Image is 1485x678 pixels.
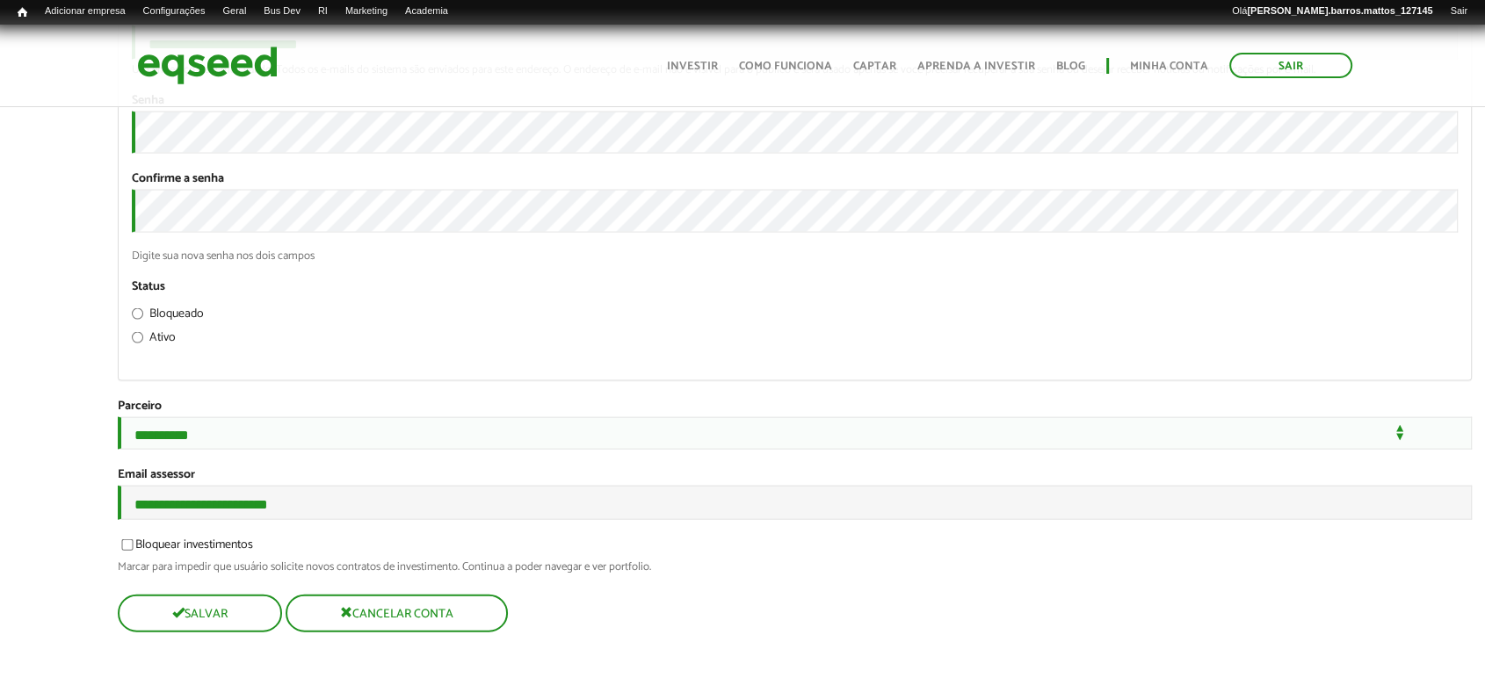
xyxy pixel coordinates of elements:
a: Investir [667,61,718,72]
a: Sair [1441,4,1476,18]
a: Sair [1229,53,1352,78]
a: Como funciona [739,61,832,72]
a: Aprenda a investir [917,61,1035,72]
a: Olá[PERSON_NAME].barros.mattos_127145 [1223,4,1441,18]
a: Marketing [337,4,396,18]
label: Bloqueado [132,308,204,326]
input: Bloquear investimentos [112,539,143,551]
a: Adicionar empresa [36,4,134,18]
a: Blog [1056,61,1085,72]
label: Confirme a senha [132,173,224,185]
label: Parceiro [118,400,162,413]
strong: [PERSON_NAME].barros.mattos_127145 [1247,5,1432,16]
label: Ativo [132,332,176,350]
input: Bloqueado [132,308,143,320]
a: Início [9,4,36,21]
div: Marcar para impedir que usuário solicite novos contratos de investimento. Continua a poder navega... [118,561,1472,573]
a: Captar [853,61,896,72]
a: Academia [396,4,457,18]
img: EqSeed [137,42,278,89]
div: Digite sua nova senha nos dois campos [132,250,1458,262]
a: Geral [214,4,255,18]
a: Minha conta [1130,61,1208,72]
label: Email assessor [118,469,195,481]
button: Salvar [118,595,282,632]
input: Ativo [132,332,143,343]
label: Status [132,281,165,293]
a: RI [309,4,337,18]
button: Cancelar conta [286,595,508,632]
span: Início [18,6,27,18]
label: Bloquear investimentos [118,539,253,557]
a: Bus Dev [255,4,309,18]
a: Configurações [134,4,214,18]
